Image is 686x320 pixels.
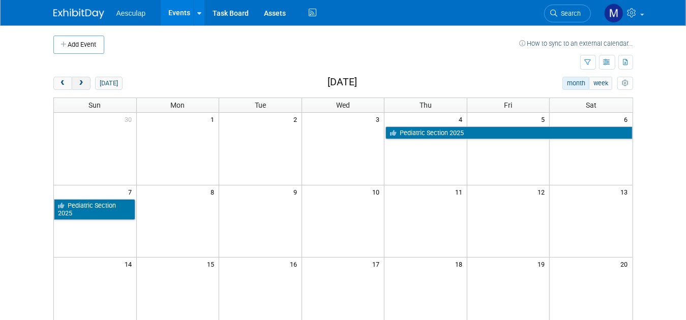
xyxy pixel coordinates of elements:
[544,5,591,22] a: Search
[292,113,302,125] span: 2
[170,101,185,109] span: Mon
[536,258,549,270] span: 19
[289,258,302,270] span: 16
[589,77,612,90] button: week
[604,4,623,23] img: Maggie Jenkins
[336,101,350,109] span: Wed
[53,36,104,54] button: Add Event
[454,185,467,198] span: 11
[385,126,632,140] a: Pediatric Section 2025
[454,258,467,270] span: 18
[562,77,589,90] button: month
[53,77,72,90] button: prev
[53,9,104,19] img: ExhibitDay
[375,113,384,125] span: 3
[540,113,549,125] span: 5
[371,258,384,270] span: 17
[536,185,549,198] span: 12
[206,258,219,270] span: 15
[558,10,581,17] span: Search
[586,101,596,109] span: Sat
[623,113,633,125] span: 6
[116,9,146,17] span: Aesculap
[620,185,633,198] span: 13
[210,113,219,125] span: 1
[255,101,266,109] span: Tue
[504,101,513,109] span: Fri
[95,77,122,90] button: [DATE]
[327,77,357,88] h2: [DATE]
[620,258,633,270] span: 20
[124,113,136,125] span: 30
[420,101,432,109] span: Thu
[622,80,629,87] i: Personalize Calendar
[458,113,467,125] span: 4
[371,185,384,198] span: 10
[124,258,136,270] span: 14
[520,40,633,47] a: How to sync to an external calendar...
[617,77,633,90] button: myCustomButton
[54,199,135,220] a: Pediatric Section 2025
[89,101,101,109] span: Sun
[72,77,91,90] button: next
[292,185,302,198] span: 9
[210,185,219,198] span: 8
[127,185,136,198] span: 7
